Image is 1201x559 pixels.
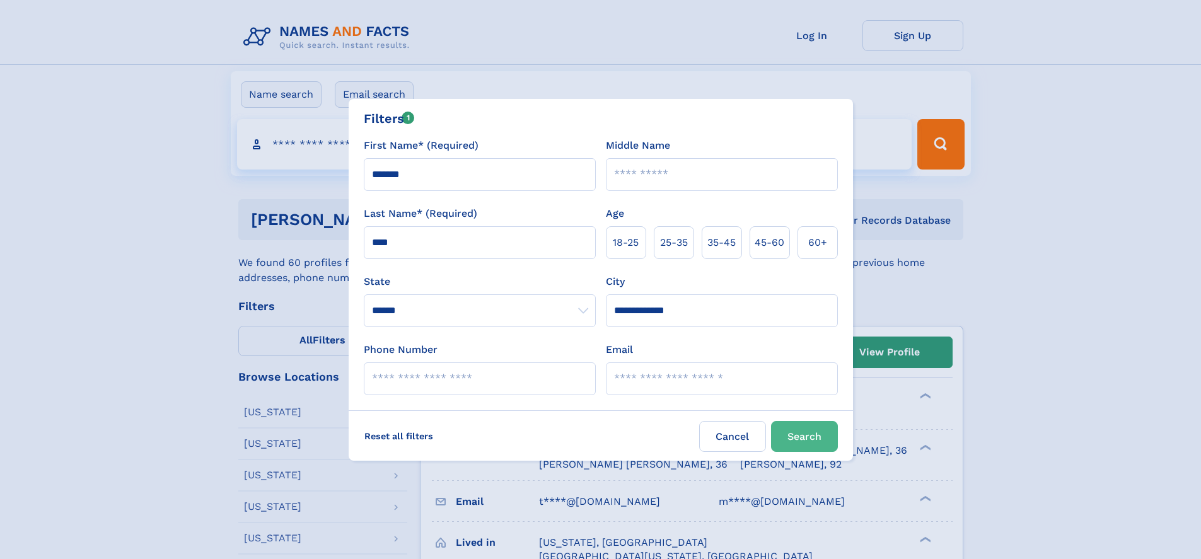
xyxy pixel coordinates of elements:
label: Age [606,206,624,221]
label: City [606,274,625,289]
label: Middle Name [606,138,670,153]
span: 35‑45 [707,235,736,250]
span: 60+ [808,235,827,250]
label: Email [606,342,633,357]
span: 18‑25 [613,235,639,250]
label: Phone Number [364,342,438,357]
label: State [364,274,596,289]
label: Reset all filters [356,421,441,451]
span: 45‑60 [755,235,784,250]
button: Search [771,421,838,452]
label: Last Name* (Required) [364,206,477,221]
label: First Name* (Required) [364,138,479,153]
label: Cancel [699,421,766,452]
span: 25‑35 [660,235,688,250]
div: Filters [364,109,415,128]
